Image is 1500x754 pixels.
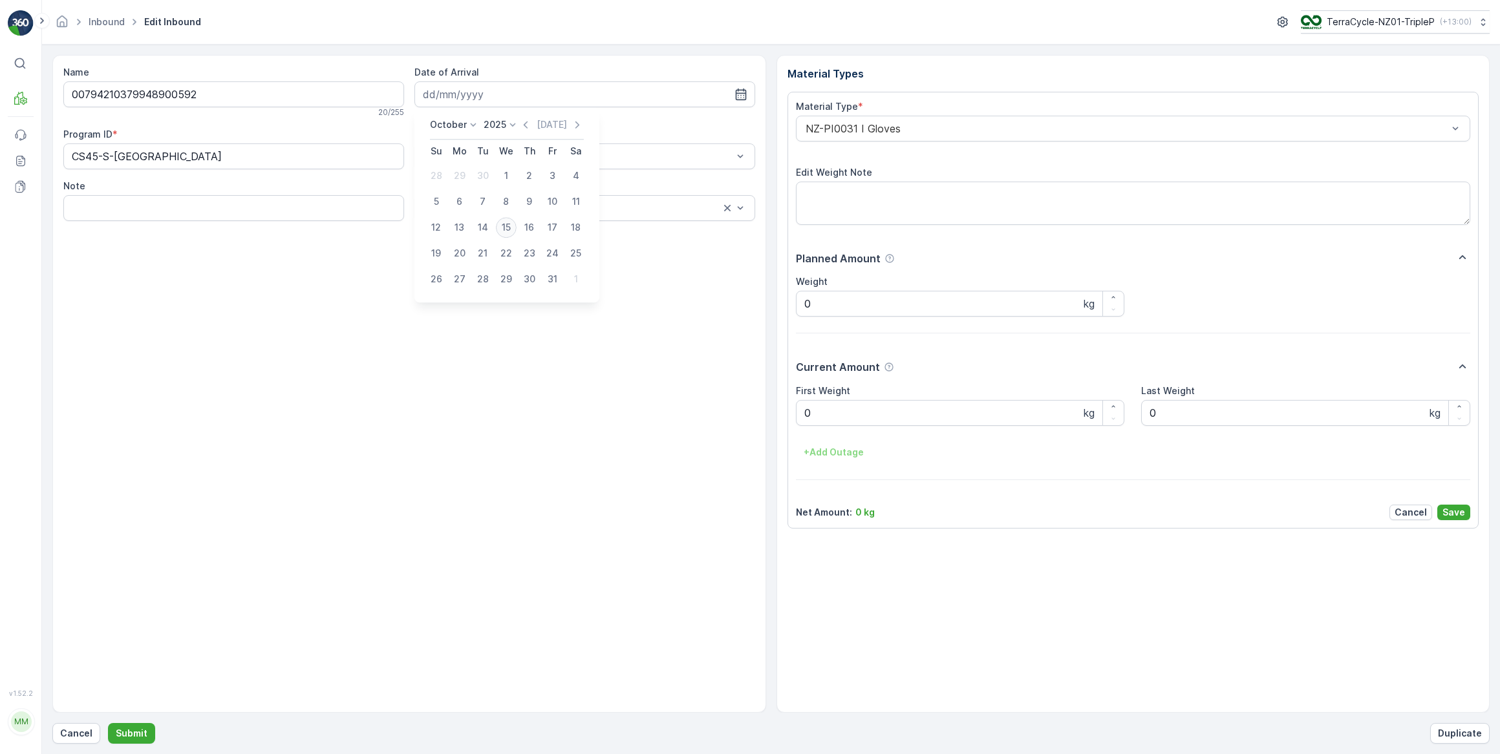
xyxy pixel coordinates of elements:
div: 3 [542,165,563,186]
div: 11 [566,191,586,212]
div: 21 [473,243,493,264]
div: 28 [426,165,447,186]
div: 19 [426,243,447,264]
button: TerraCycle-NZ01-TripleP(+13:00) [1301,10,1490,34]
button: Cancel [52,723,100,744]
button: MM [8,700,34,744]
div: 14 [473,217,493,238]
th: Saturday [564,140,588,163]
div: 2 [519,165,540,186]
div: 17 [542,217,563,238]
div: 29 [496,269,517,289]
label: Edit Weight Note [796,167,872,178]
p: Net Amount : [796,506,852,519]
p: 2025 [484,118,506,131]
th: Tuesday [471,140,495,163]
p: Cancel [1395,506,1427,519]
div: 12 [426,217,447,238]
p: kg [1084,405,1095,421]
div: 20 [449,243,470,264]
th: Friday [541,140,564,163]
div: 29 [449,165,470,186]
th: Sunday [425,140,448,163]
div: 26 [426,269,447,289]
p: + Add Outage [804,446,864,459]
p: Duplicate [1438,727,1482,740]
button: Submit [108,723,155,744]
p: TerraCycle-NZ01-TripleP [1327,16,1435,28]
label: Note [63,180,85,191]
div: 23 [519,243,540,264]
button: Cancel [1389,505,1432,520]
label: Program ID [63,129,112,140]
p: kg [1430,405,1441,421]
div: 27 [449,269,470,289]
div: 28 [473,269,493,289]
input: dd/mm/yyyy [414,81,755,107]
div: 22 [496,243,517,264]
div: Help Tooltip Icon [884,253,895,264]
div: MM [11,711,32,732]
div: 7 [473,191,493,212]
p: 0 kg [855,506,875,519]
p: Cancel [60,727,92,740]
label: Date of Arrival [414,67,479,78]
p: kg [1084,296,1095,311]
div: Help Tooltip Icon [884,362,894,372]
label: Weight [796,276,828,287]
button: Duplicate [1430,723,1490,744]
div: 6 [449,191,470,212]
th: Thursday [518,140,541,163]
a: Homepage [55,19,69,30]
label: First Weight [796,385,850,396]
div: 18 [566,217,586,238]
th: Wednesday [495,140,518,163]
div: 15 [496,217,517,238]
p: Save [1442,506,1465,519]
div: 5 [426,191,447,212]
p: Material Types [787,66,1479,81]
span: v 1.52.2 [8,689,34,697]
div: 24 [542,243,563,264]
div: 1 [566,269,586,289]
p: Submit [116,727,147,740]
div: 30 [519,269,540,289]
label: Last Weight [1141,385,1195,396]
p: 20 / 255 [378,107,404,118]
div: 10 [542,191,563,212]
div: 9 [519,191,540,212]
div: 25 [566,243,586,264]
div: 16 [519,217,540,238]
p: [DATE] [537,118,567,131]
button: Save [1437,505,1470,520]
label: Name [63,67,89,78]
div: 31 [542,269,563,289]
div: 4 [566,165,586,186]
div: 30 [473,165,493,186]
p: ( +13:00 ) [1440,17,1472,27]
span: Edit Inbound [142,16,204,28]
p: Planned Amount [796,251,881,266]
button: +Add Outage [796,442,872,463]
div: 13 [449,217,470,238]
img: TC_7kpGtVS.png [1301,15,1322,29]
p: October [430,118,467,131]
img: logo [8,10,34,36]
div: 1 [496,165,517,186]
div: 8 [496,191,517,212]
a: Inbound [89,16,125,27]
label: Material Type [796,101,858,112]
p: Current Amount [796,359,880,375]
th: Monday [448,140,471,163]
